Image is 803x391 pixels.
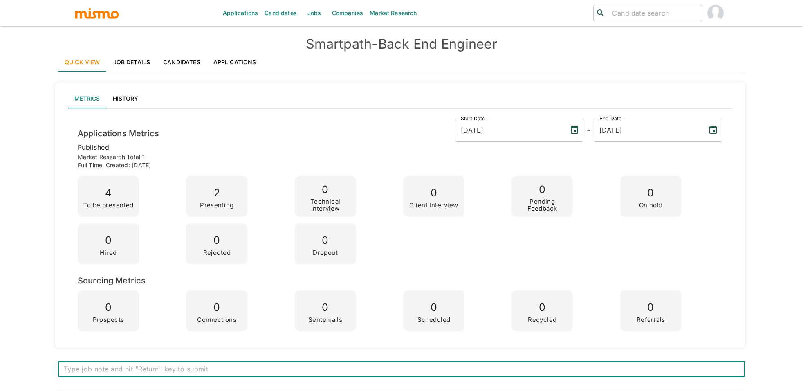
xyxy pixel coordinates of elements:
p: Sentemails [308,317,342,324]
p: Client Interview [409,202,458,209]
p: 0 [515,181,570,199]
button: Choose date, selected date is Oct 7, 2025 [705,122,721,138]
div: lab API tabs example [68,89,732,108]
label: Start Date [461,115,485,122]
p: 0 [93,299,124,317]
p: Recycled [528,317,557,324]
button: Metrics [68,89,106,108]
p: Hired [100,249,117,256]
a: Job Details [107,52,157,72]
a: Applications [207,52,263,72]
p: 0 [639,184,663,202]
p: 0 [528,299,557,317]
h6: Applications Metrics [78,127,159,140]
button: Choose date, selected date is Oct 2, 2025 [566,122,583,138]
p: 2 [200,184,233,202]
input: MM/DD/YYYY [455,119,563,142]
button: History [106,89,145,108]
p: To be presented [83,202,134,209]
p: Prospects [93,317,124,324]
p: 0 [313,231,338,249]
p: 0 [298,181,353,199]
img: logo [74,7,119,19]
p: 0 [100,231,117,249]
p: Connections [197,317,236,324]
p: Technical Interview [298,198,353,212]
p: 0 [308,299,342,317]
a: Candidates [157,52,207,72]
a: Quick View [58,52,107,72]
input: MM/DD/YYYY [594,119,702,142]
p: 0 [197,299,236,317]
input: Candidate search [609,7,699,19]
p: Rejected [203,249,231,256]
p: On hold [639,202,663,209]
p: 0 [637,299,665,317]
p: 0 [409,184,458,202]
p: Pending Feedback [515,198,570,212]
p: Presenting [200,202,233,209]
h6: Sourcing Metrics [78,274,722,287]
label: End Date [599,115,621,122]
h4: Smartpath - Back End Engineer [58,36,745,52]
p: Dropout [313,249,338,256]
p: Referrals [637,317,665,324]
p: Scheduled [417,317,451,324]
p: Market Research Total: 1 [78,153,722,161]
p: 0 [203,231,231,249]
p: Full time , Created: [DATE] [78,161,722,169]
p: 0 [417,299,451,317]
p: published [78,142,722,153]
p: 4 [83,184,134,202]
img: Maria Lujan Ciommo [707,5,724,21]
h6: - [587,124,590,137]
